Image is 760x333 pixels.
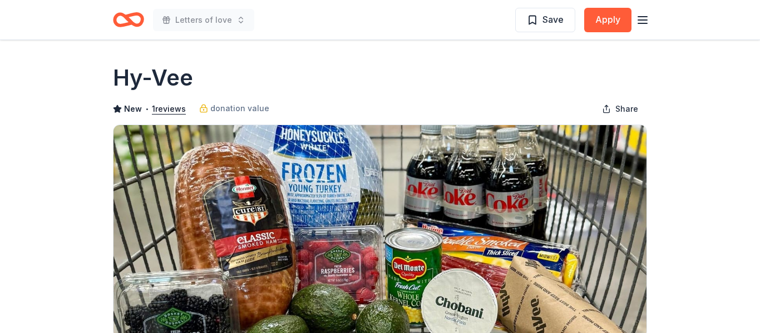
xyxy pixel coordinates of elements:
[124,102,142,116] span: New
[175,13,232,27] span: Letters of love
[152,102,186,116] button: 1reviews
[113,62,193,93] h1: Hy-Vee
[584,8,631,32] button: Apply
[153,9,254,31] button: Letters of love
[615,102,638,116] span: Share
[145,105,149,113] span: •
[593,98,647,120] button: Share
[199,102,269,115] a: donation value
[113,7,144,33] a: Home
[542,12,564,27] span: Save
[210,102,269,115] span: donation value
[515,8,575,32] button: Save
